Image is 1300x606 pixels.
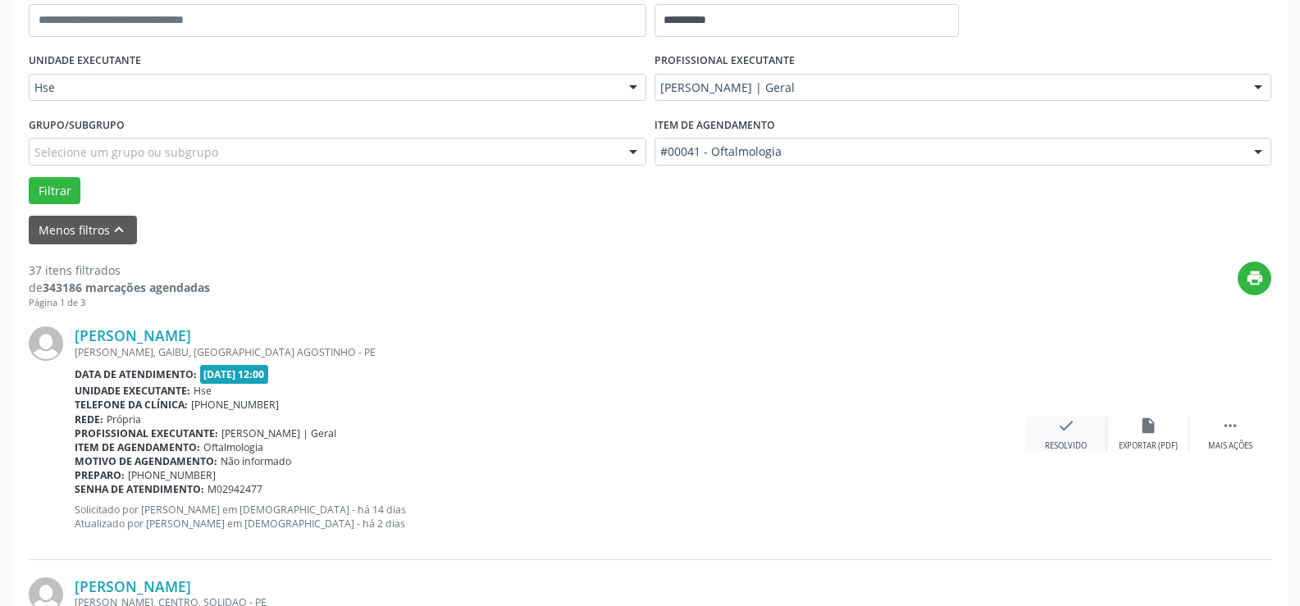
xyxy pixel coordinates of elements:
i: check [1057,417,1075,435]
i:  [1221,417,1239,435]
b: Data de atendimento: [75,367,197,381]
a: [PERSON_NAME] [75,577,191,595]
div: de [29,279,210,296]
div: Exportar (PDF) [1119,440,1178,452]
span: Não informado [221,454,291,468]
label: Item de agendamento [655,112,775,138]
span: M02942477 [208,482,262,496]
b: Rede: [75,412,103,426]
span: [PHONE_NUMBER] [128,468,216,482]
label: PROFISSIONAL EXECUTANTE [655,48,795,74]
i: keyboard_arrow_up [110,221,128,239]
button: Filtrar [29,177,80,205]
div: Resolvido [1045,440,1087,452]
strong: 343186 marcações agendadas [43,280,210,295]
span: Própria [107,412,141,426]
span: [DATE] 12:00 [200,365,269,384]
b: Telefone da clínica: [75,398,188,412]
span: Hse [194,384,212,398]
div: Mais ações [1208,440,1252,452]
button: Menos filtroskeyboard_arrow_up [29,216,137,244]
div: 37 itens filtrados [29,262,210,279]
span: Selecione um grupo ou subgrupo [34,144,218,161]
label: UNIDADE EXECUTANTE [29,48,141,74]
b: Profissional executante: [75,426,218,440]
button: print [1238,262,1271,295]
i: print [1246,269,1264,287]
span: [PERSON_NAME] | Geral [221,426,336,440]
span: #00041 - Oftalmologia [660,144,1238,160]
span: [PHONE_NUMBER] [191,398,279,412]
span: Oftalmologia [203,440,263,454]
b: Motivo de agendamento: [75,454,217,468]
b: Unidade executante: [75,384,190,398]
div: [PERSON_NAME], GAIBU, [GEOGRAPHIC_DATA] AGOSTINHO - PE [75,345,1025,359]
span: [PERSON_NAME] | Geral [660,80,1238,96]
p: Solicitado por [PERSON_NAME] em [DEMOGRAPHIC_DATA] - há 14 dias Atualizado por [PERSON_NAME] em [... [75,503,1025,531]
label: Grupo/Subgrupo [29,112,125,138]
div: Página 1 de 3 [29,296,210,310]
b: Senha de atendimento: [75,482,204,496]
b: Preparo: [75,468,125,482]
img: img [29,326,63,361]
b: Item de agendamento: [75,440,200,454]
a: [PERSON_NAME] [75,326,191,344]
i: insert_drive_file [1139,417,1157,435]
span: Hse [34,80,613,96]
